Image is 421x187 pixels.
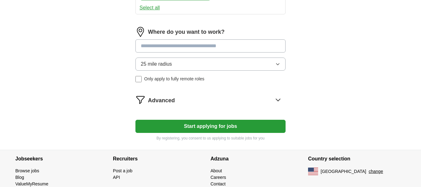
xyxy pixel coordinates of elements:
[321,168,366,175] span: [GEOGRAPHIC_DATA]
[15,181,48,186] a: ValueMyResume
[135,120,286,133] button: Start applying for jobs
[148,28,225,36] label: Where do you want to work?
[308,150,406,168] h4: Country selection
[135,58,286,71] button: 25 mile radius
[15,168,39,173] a: Browse jobs
[135,27,145,37] img: location.png
[210,181,226,186] a: Contact
[308,168,318,175] img: US flag
[15,175,24,180] a: Blog
[113,168,132,173] a: Post a job
[141,60,172,68] span: 25 mile radius
[135,76,142,82] input: Only apply to fully remote roles
[135,135,286,141] p: By registering, you consent to us applying to suitable jobs for you
[210,168,222,173] a: About
[210,175,226,180] a: Careers
[135,95,145,105] img: filter
[113,175,120,180] a: API
[144,76,204,82] span: Only apply to fully remote roles
[139,4,160,12] button: Select all
[369,168,383,175] button: change
[148,96,175,105] span: Advanced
